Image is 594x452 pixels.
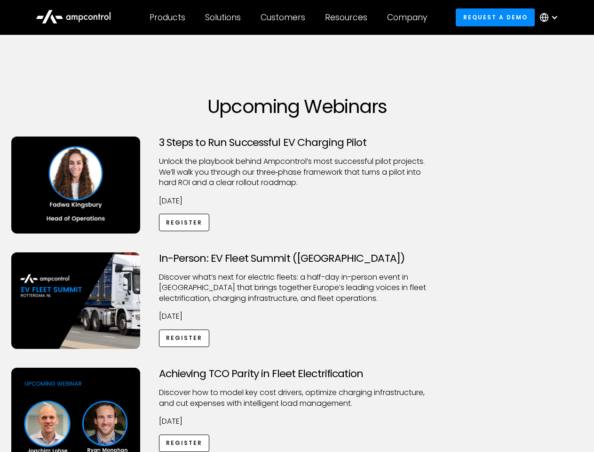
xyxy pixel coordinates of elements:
div: Solutions [205,12,241,23]
div: Company [387,12,427,23]
div: Resources [325,12,367,23]
p: [DATE] [159,311,436,322]
p: ​Discover what’s next for electric fleets: a half-day in-person event in [GEOGRAPHIC_DATA] that b... [159,272,436,304]
h1: Upcoming Webinars [11,95,583,118]
h3: Achieving TCO Parity in Fleet Electrification [159,368,436,380]
div: Customers [261,12,305,23]
p: [DATE] [159,416,436,427]
h3: In-Person: EV Fleet Summit ([GEOGRAPHIC_DATA]) [159,252,436,265]
div: Products [150,12,185,23]
h3: 3 Steps to Run Successful EV Charging Pilot [159,137,436,149]
p: Unlock the playbook behind Ampcontrol’s most successful pilot projects. We’ll walk you through ou... [159,156,436,188]
a: Register [159,435,210,452]
p: Discover how to model key cost drivers, optimize charging infrastructure, and cut expenses with i... [159,387,436,409]
a: Request a demo [456,8,535,26]
a: Register [159,214,210,231]
a: Register [159,330,210,347]
p: [DATE] [159,196,436,206]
